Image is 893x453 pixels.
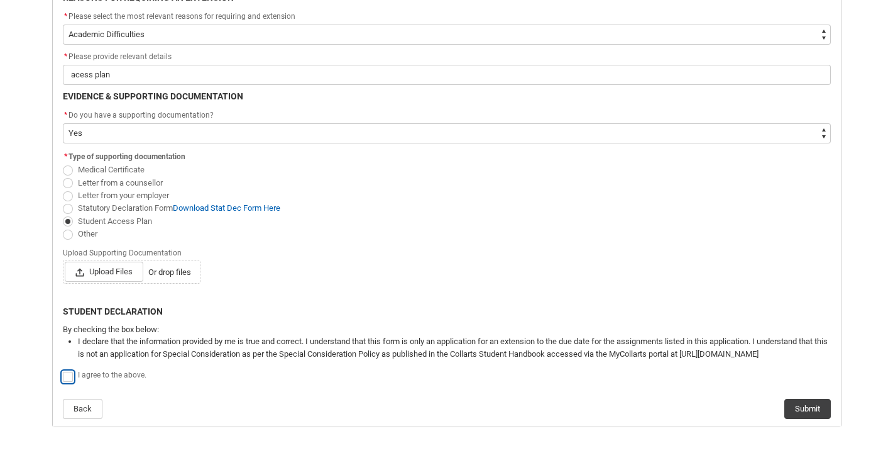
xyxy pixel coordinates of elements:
b: EVIDENCE & SUPPORTING DOCUMENTATION [63,91,243,101]
span: Letter from your employer [78,191,169,200]
span: Other [78,229,97,238]
p: By checking the box below: [63,323,831,336]
span: I agree to the above. [78,371,146,379]
b: STUDENT DECLARATION [63,306,163,316]
span: Upload Files [65,262,143,282]
button: Submit [784,399,831,419]
span: Letter from a counsellor [78,178,163,187]
span: Please provide relevant details [63,52,172,61]
abbr: required [64,12,67,21]
span: Upload Supporting Documentation [63,245,187,259]
abbr: required [64,152,67,161]
span: Please select the most relevant reasons for requiring and extension [68,12,295,21]
abbr: required [64,52,67,61]
span: Statutory Declaration Form [78,203,280,213]
abbr: required [64,111,67,120]
span: Or drop files [148,266,191,279]
span: Type of supporting documentation [68,152,185,161]
li: I declare that the information provided by me is true and correct. I understand that this form is... [78,335,831,360]
span: Medical Certificate [78,165,145,174]
span: Student Access Plan [78,216,152,226]
a: Download Stat Dec Form Here [173,203,280,213]
span: Do you have a supporting documentation? [68,111,214,120]
button: Back [63,399,102,419]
